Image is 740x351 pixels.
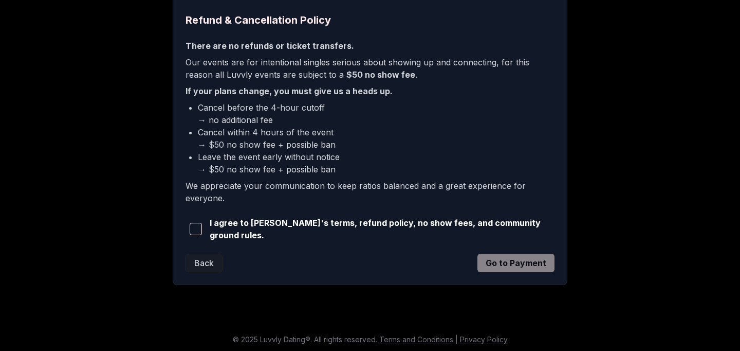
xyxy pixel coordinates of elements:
p: There are no refunds or ticket transfers. [186,40,554,52]
p: If your plans change, you must give us a heads up. [186,85,554,97]
li: Cancel before the 4-hour cutoff → no additional fee [198,101,554,126]
p: We appreciate your communication to keep ratios balanced and a great experience for everyone. [186,180,554,204]
a: Terms and Conditions [379,335,453,344]
li: Cancel within 4 hours of the event → $50 no show fee + possible ban [198,126,554,151]
p: Our events are for intentional singles serious about showing up and connecting, for this reason a... [186,56,554,81]
a: Privacy Policy [460,335,508,344]
b: $50 no show fee [346,69,415,80]
li: Leave the event early without notice → $50 no show fee + possible ban [198,151,554,175]
span: I agree to [PERSON_NAME]'s terms, refund policy, no show fees, and community ground rules. [210,217,554,241]
button: Back [186,254,223,272]
span: | [455,335,458,344]
h2: Refund & Cancellation Policy [186,13,554,27]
